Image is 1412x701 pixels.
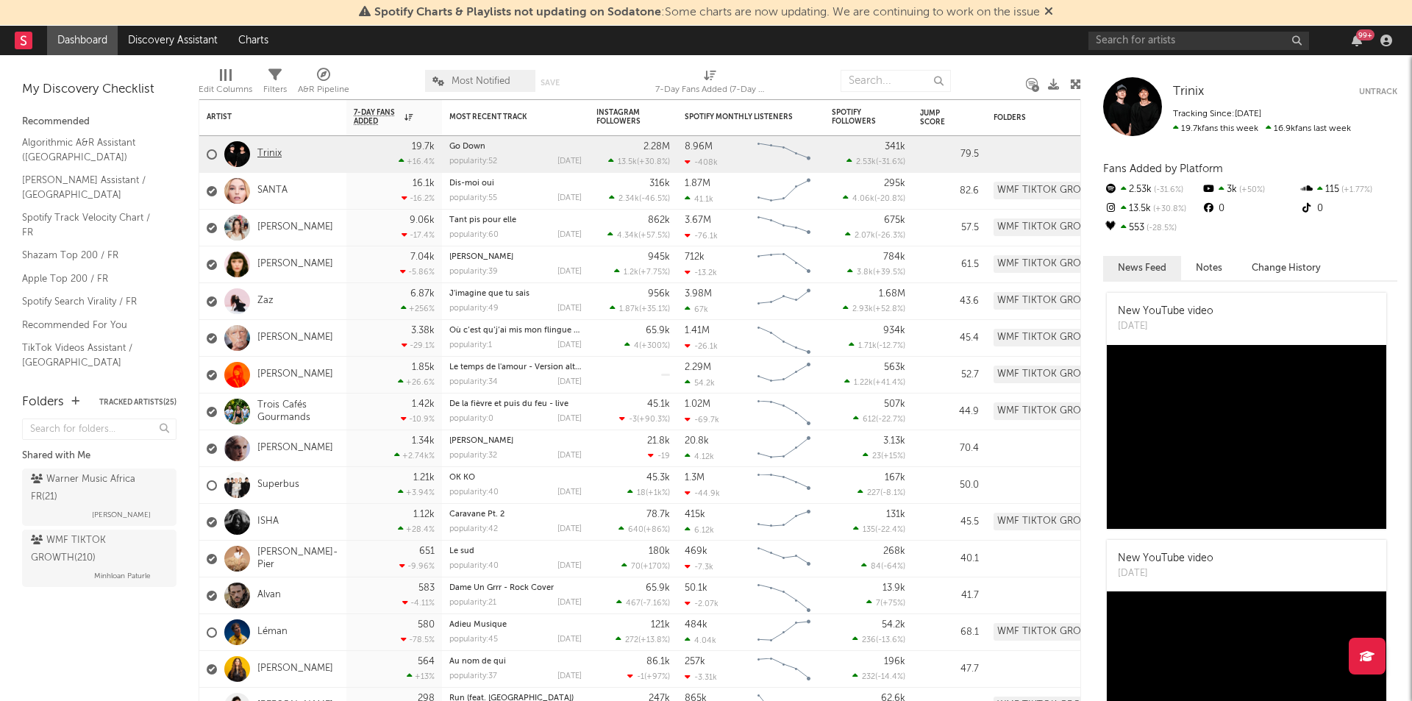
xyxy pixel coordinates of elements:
[410,216,435,225] div: 9.06k
[685,399,710,409] div: 1.02M
[410,252,435,262] div: 7.04k
[877,232,903,240] span: -26.3 %
[22,135,162,165] a: Algorithmic A&R Assistant ([GEOGRAPHIC_DATA])
[920,513,979,531] div: 45.5
[843,304,905,313] div: ( )
[920,366,979,384] div: 52.7
[646,326,670,335] div: 65.9k
[920,440,979,458] div: 70.4
[994,513,1122,530] div: WMF TIKTOK GROWTH (210)
[596,108,648,126] div: Instagram Followers
[22,340,162,370] a: TikTok Videos Assistant / [GEOGRAPHIC_DATA]
[920,182,979,200] div: 82.6
[648,216,670,225] div: 862k
[449,474,475,482] a: OK KO
[685,547,707,556] div: 469k
[751,504,817,541] svg: Chart title
[920,477,979,494] div: 50.0
[557,525,582,533] div: [DATE]
[1103,199,1201,218] div: 13.5k
[855,232,875,240] span: 2.07k
[257,148,282,160] a: Trinix
[1299,180,1397,199] div: 115
[751,246,817,283] svg: Chart title
[449,216,516,224] a: Tant pis pour elle
[685,436,709,446] div: 20.8k
[374,7,661,18] span: Spotify Charts & Playlists not updating on Sodatone
[854,379,873,387] span: 1.22k
[402,193,435,203] div: -16.2 %
[751,173,817,210] svg: Chart title
[1088,32,1309,50] input: Search for artists
[639,416,668,424] span: +90.3 %
[884,216,905,225] div: 675k
[449,621,507,629] a: Adieu Musique
[920,550,979,568] div: 40.1
[994,329,1122,346] div: WMF TIKTOK GROWTH (210)
[883,452,903,460] span: +15 %
[641,268,668,277] span: +7.75 %
[1151,205,1186,213] span: +30.8 %
[557,268,582,276] div: [DATE]
[643,142,670,152] div: 2.28M
[920,293,979,310] div: 43.6
[1173,110,1261,118] span: Tracking Since: [DATE]
[1103,218,1201,238] div: 553
[841,70,951,92] input: Search...
[648,252,670,262] div: 945k
[863,416,876,424] span: 612
[685,525,714,535] div: 6.12k
[883,436,905,446] div: 3.13k
[641,342,668,350] span: +300 %
[94,567,151,585] span: Minhloan Paturle
[449,378,498,386] div: popularity: 34
[875,379,903,387] span: +41.4 %
[449,437,582,445] div: Isabelle
[867,489,880,497] span: 227
[92,506,151,524] span: [PERSON_NAME]
[884,399,905,409] div: 507k
[257,258,333,271] a: [PERSON_NAME]
[628,526,643,534] span: 640
[1118,319,1213,334] div: [DATE]
[412,142,435,152] div: 19.7k
[857,268,873,277] span: 3.8k
[449,400,568,408] a: De la fièvre et puis du feu - live
[685,194,713,204] div: 41.1k
[399,157,435,166] div: +16.4 %
[402,341,435,350] div: -29.1 %
[883,547,905,556] div: 268k
[449,474,582,482] div: OK KO
[751,136,817,173] svg: Chart title
[22,530,176,587] a: WMF TIKTOK GROWTH(210)Minhloan Paturle
[879,342,903,350] span: -12.7 %
[648,489,668,497] span: +1k %
[614,267,670,277] div: ( )
[412,363,435,372] div: 1.85k
[618,158,637,166] span: 13.5k
[449,290,582,298] div: J'imagine que tu sais
[557,415,582,423] div: [DATE]
[22,81,176,99] div: My Discovery Checklist
[1339,186,1372,194] span: +1.77 %
[751,394,817,430] svg: Chart title
[649,179,670,188] div: 316k
[857,488,905,497] div: ( )
[1103,163,1223,174] span: Fans Added by Platform
[22,469,176,526] a: Warner Music Africa FR(21)[PERSON_NAME]
[413,473,435,483] div: 1.21k
[413,510,435,519] div: 1.12k
[849,341,905,350] div: ( )
[920,146,979,163] div: 79.5
[449,363,582,371] div: Le temps de l'amour - Version alternative
[1152,186,1183,194] span: -31.6 %
[1201,180,1299,199] div: 3k
[449,488,499,497] div: popularity: 40
[449,268,498,276] div: popularity: 39
[685,231,718,241] div: -76.1k
[618,524,670,534] div: ( )
[449,179,494,188] a: Dis-moi oui
[685,142,713,152] div: 8.96M
[685,452,714,461] div: 4.12k
[557,305,582,313] div: [DATE]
